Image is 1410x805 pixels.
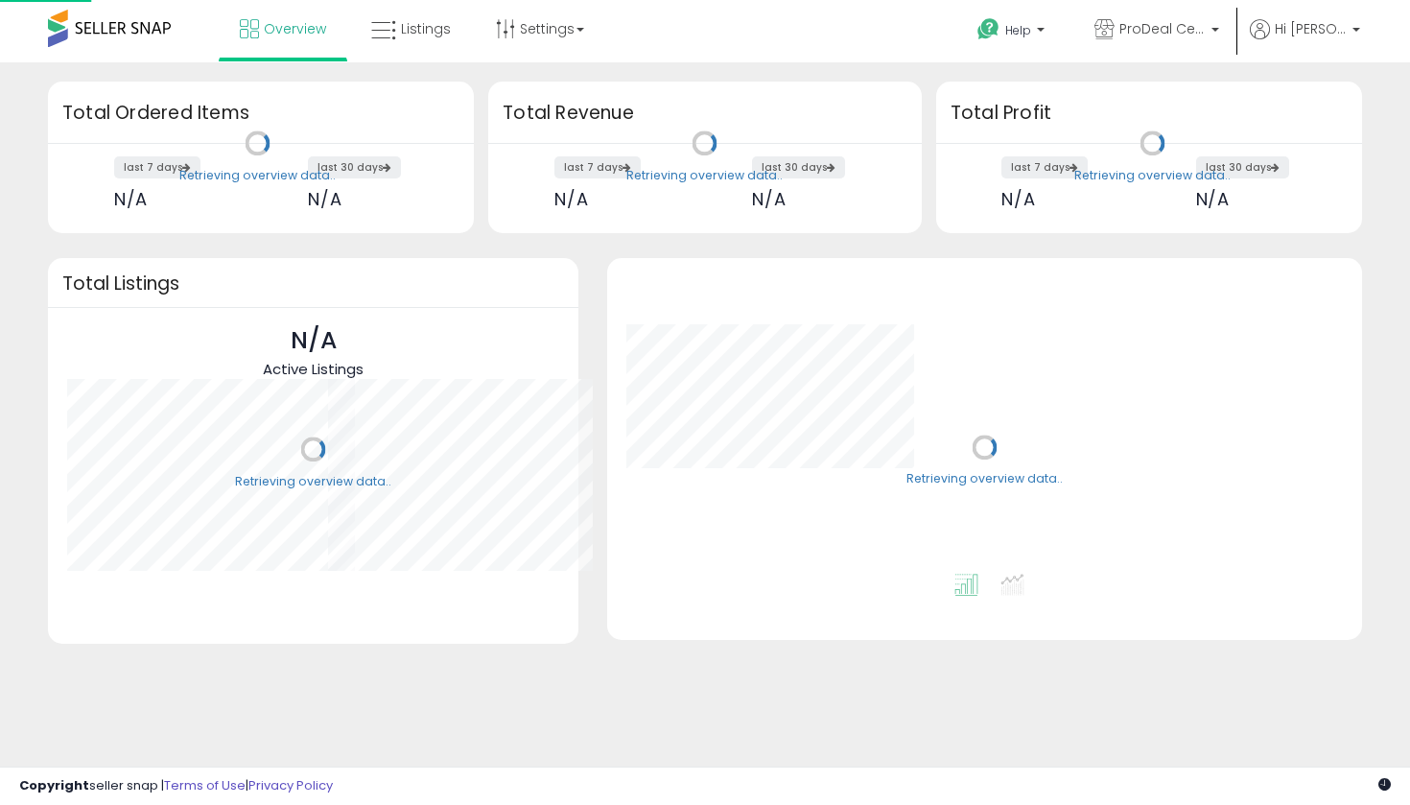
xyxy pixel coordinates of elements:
[1074,167,1231,184] div: Retrieving overview data..
[248,776,333,794] a: Privacy Policy
[626,167,783,184] div: Retrieving overview data..
[1119,19,1206,38] span: ProDeal Central
[164,776,246,794] a: Terms of Use
[235,473,391,490] div: Retrieving overview data..
[1275,19,1347,38] span: Hi [PERSON_NAME]
[962,3,1064,62] a: Help
[179,167,336,184] div: Retrieving overview data..
[401,19,451,38] span: Listings
[1250,19,1360,62] a: Hi [PERSON_NAME]
[264,19,326,38] span: Overview
[19,777,333,795] div: seller snap | |
[906,471,1063,488] div: Retrieving overview data..
[976,17,1000,41] i: Get Help
[19,776,89,794] strong: Copyright
[1005,22,1031,38] span: Help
